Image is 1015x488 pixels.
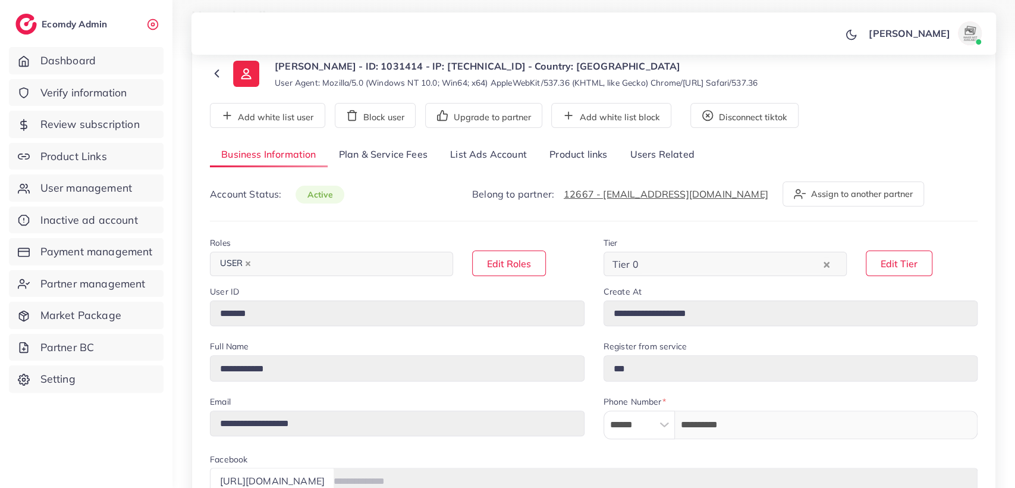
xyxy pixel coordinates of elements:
span: active [296,186,344,204]
p: [PERSON_NAME] - ID: 1031414 - IP: [TECHNICAL_ID] - Country: [GEOGRAPHIC_DATA] [275,59,758,73]
h2: Ecomdy Admin [42,18,110,30]
img: ic-user-info.36bf1079.svg [233,61,259,87]
a: Payment management [9,238,164,265]
a: Product Links [9,143,164,170]
a: Inactive ad account [9,207,164,234]
a: Business Information [210,142,328,168]
label: Tier [604,237,618,249]
input: Search for option [257,255,438,273]
label: Roles [210,237,231,249]
a: Dashboard [9,47,164,74]
input: Search for option [642,255,820,273]
div: Search for option [604,252,847,276]
small: User Agent: Mozilla/5.0 (Windows NT 10.0; Win64; x64) AppleWebKit/537.36 (KHTML, like Gecko) Chro... [275,77,758,89]
button: Edit Tier [866,251,932,276]
span: Product Links [40,149,107,164]
a: 12667 - [EMAIL_ADDRESS][DOMAIN_NAME] [564,188,768,200]
p: Account Status: [210,187,344,202]
span: USER [215,255,256,272]
a: Verify information [9,79,164,107]
span: Payment management [40,244,153,259]
button: Add white list block [551,103,671,128]
a: Plan & Service Fees [328,142,439,168]
span: Partner BC [40,340,95,355]
span: Inactive ad account [40,212,138,228]
a: Partner management [9,270,164,298]
label: Email [210,396,231,408]
span: Setting [40,371,76,387]
a: Users Related [618,142,705,168]
a: Review subscription [9,111,164,138]
img: avatar [958,21,982,45]
p: [PERSON_NAME] [869,26,950,40]
label: Register from service [604,340,687,352]
div: Search for option [210,252,453,276]
a: User management [9,174,164,202]
span: User management [40,180,132,196]
a: logoEcomdy Admin [15,14,110,35]
button: Disconnect tiktok [690,103,799,128]
span: Market Package [40,308,121,323]
label: Phone Number [604,396,666,408]
label: Full Name [210,340,249,352]
label: Facebook [210,453,247,465]
button: Deselect USER [245,261,251,267]
button: Block user [335,103,416,128]
span: Verify information [40,85,127,101]
button: Edit Roles [472,251,546,276]
a: Setting [9,365,164,393]
button: Assign to another partner [783,182,924,207]
a: Product links [538,142,618,168]
p: Belong to partner: [472,187,768,201]
span: Review subscription [40,117,140,132]
a: [PERSON_NAME]avatar [862,21,986,45]
span: Dashboard [40,53,96,68]
span: Partner management [40,276,146,292]
label: User ID [210,286,239,298]
button: Upgrade to partner [425,103,542,128]
button: Clear Selected [824,257,829,271]
label: Create At [604,286,642,298]
a: Market Package [9,302,164,329]
a: List Ads Account [439,142,538,168]
span: Tier 0 [610,255,641,273]
img: logo [15,14,37,35]
button: Add white list user [210,103,325,128]
a: Partner BC [9,334,164,361]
